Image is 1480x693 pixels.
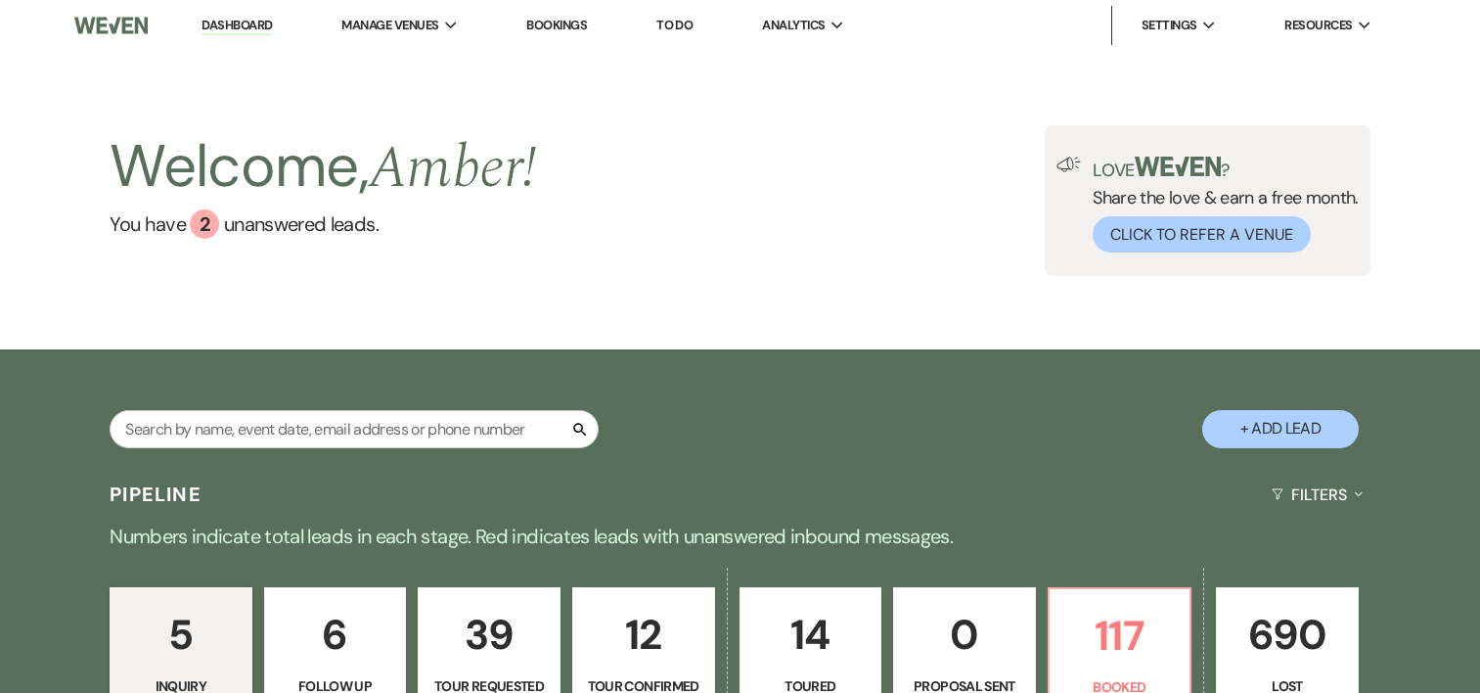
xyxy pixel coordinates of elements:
[526,17,587,33] a: Bookings
[110,410,599,448] input: Search by name, event date, email address or phone number
[110,125,536,209] h2: Welcome,
[1061,603,1179,669] p: 117
[341,16,438,35] span: Manage Venues
[36,521,1445,552] p: Numbers indicate total leads in each stage. Red indicates leads with unanswered inbound messages.
[762,16,825,35] span: Analytics
[277,602,394,668] p: 6
[369,123,536,213] span: Amber !
[906,602,1023,668] p: 0
[110,209,536,239] a: You have 2 unanswered leads.
[1135,157,1222,176] img: weven-logo-green.svg
[585,602,702,668] p: 12
[122,602,240,668] p: 5
[1142,16,1197,35] span: Settings
[1056,157,1081,172] img: loud-speaker-illustration.svg
[430,602,548,668] p: 39
[110,481,202,508] h3: Pipeline
[202,17,272,35] a: Dashboard
[1081,157,1359,253] div: Share the love & earn a free month.
[74,5,148,46] img: Weven Logo
[752,602,870,668] p: 14
[1202,410,1359,448] button: + Add Lead
[1284,16,1352,35] span: Resources
[1093,157,1359,179] p: Love ?
[190,209,219,239] div: 2
[1229,602,1346,668] p: 690
[1093,216,1311,253] button: Click to Refer a Venue
[1264,469,1370,521] button: Filters
[656,17,693,33] a: To Do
